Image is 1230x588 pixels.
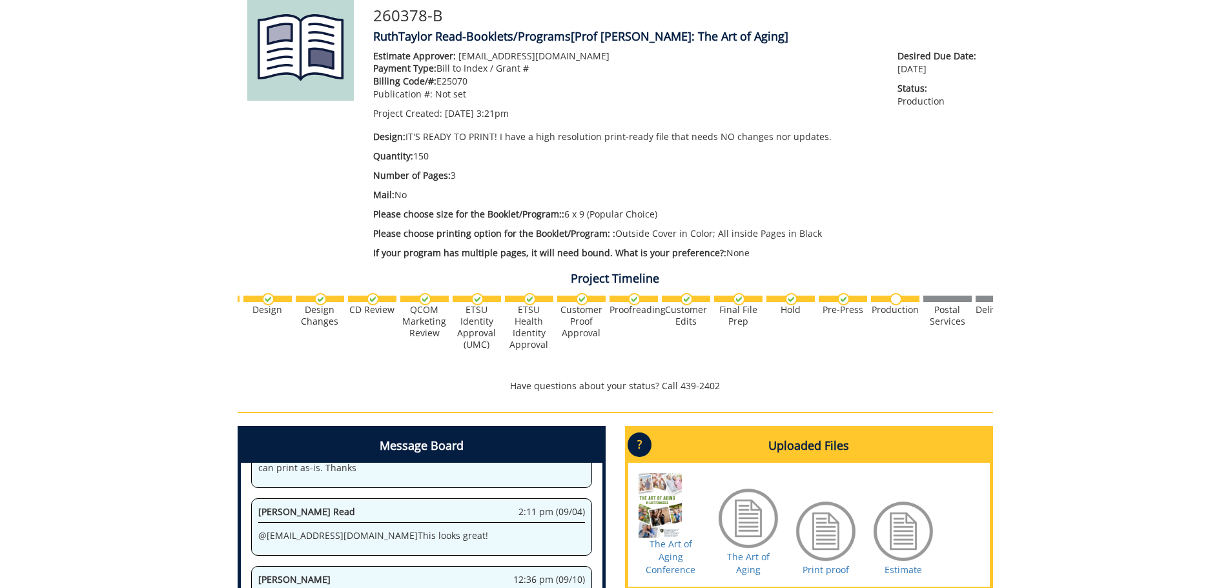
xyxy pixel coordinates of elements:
img: checkmark [524,293,536,305]
span: Status: [897,82,983,95]
span: Publication #: [373,88,433,100]
span: Number of Pages: [373,169,451,181]
p: [DATE] [897,50,983,76]
p: No [373,188,879,201]
span: Please choose size for the Booklet/Program:: [373,208,564,220]
span: [PERSON_NAME] [258,573,331,585]
span: Billing Code/#: [373,75,436,87]
p: Production [897,82,983,108]
img: checkmark [419,293,431,305]
div: Production [871,304,919,316]
div: Design Changes [296,304,344,327]
span: 2:11 pm (09/04) [518,505,585,518]
p: IT'S READY TO PRINT! I have a high resolution print-ready file that needs NO changes nor updates. [373,130,879,143]
div: Customer Edits [662,304,710,327]
p: 150 [373,150,879,163]
div: Proofreading [610,304,658,316]
p: 3 [373,169,879,182]
span: 12:36 pm (09/10) [513,573,585,586]
span: [PERSON_NAME] Read [258,505,355,518]
span: Mail: [373,188,395,201]
img: checkmark [628,293,641,305]
img: checkmark [837,293,850,305]
div: Hold [766,304,815,316]
p: None [373,247,879,259]
img: no [890,293,902,305]
span: Design: [373,130,405,143]
p: Have questions about your status? Call 439-2402 [238,380,993,392]
img: checkmark [576,293,588,305]
div: Customer Proof Approval [557,304,606,339]
div: Final File Prep [714,304,763,327]
span: Project Created: [373,107,442,119]
span: Desired Due Date: [897,50,983,63]
a: Estimate [885,563,922,576]
div: ETSU Health Identity Approval [505,304,553,350]
p: E25070 [373,75,879,88]
p: Outside Cover in Color; All inside Pages in Black [373,227,879,240]
h4: Message Board [241,429,602,463]
span: Quantity: [373,150,413,162]
img: checkmark [471,293,484,305]
img: checkmark [367,293,379,305]
div: Postal Services [923,304,972,327]
p: 6 x 9 (Popular Choice) [373,208,879,221]
a: Print proof [803,563,849,576]
span: Estimate Approver: [373,50,456,62]
img: checkmark [681,293,693,305]
img: checkmark [262,293,274,305]
h4: Uploaded Files [628,429,990,463]
span: [DATE] 3:21pm [445,107,509,119]
div: CD Review [348,304,396,316]
span: Please choose printing option for the Booklet/Program: : [373,227,615,239]
p: Bill to Index / Grant # [373,62,879,75]
p: @ [EMAIL_ADDRESS][DOMAIN_NAME] This looks great! [258,529,585,542]
div: Pre-Press [819,304,867,316]
h4: RuthTaylor Read-Booklets/Programs [373,30,983,43]
img: checkmark [785,293,797,305]
span: If your program has multiple pages, it will need bound. What is your preference?: [373,247,726,259]
span: Payment Type: [373,62,436,74]
a: The Art of Aging Conference [646,538,695,576]
img: checkmark [314,293,327,305]
h3: 260378-B [373,7,983,24]
p: ? [628,432,651,457]
a: The Art of Aging [727,551,770,576]
img: checkmark [733,293,745,305]
span: Not set [435,88,466,100]
div: QCOM Marketing Review [400,304,449,339]
p: [EMAIL_ADDRESS][DOMAIN_NAME] [373,50,879,63]
div: ETSU Identity Approval (UMC) [453,304,501,350]
h4: Project Timeline [238,272,993,285]
div: Design [243,304,292,316]
span: [Prof [PERSON_NAME]: The Art of Aging] [571,28,788,44]
div: Delivery/Pick Up [976,304,1024,327]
